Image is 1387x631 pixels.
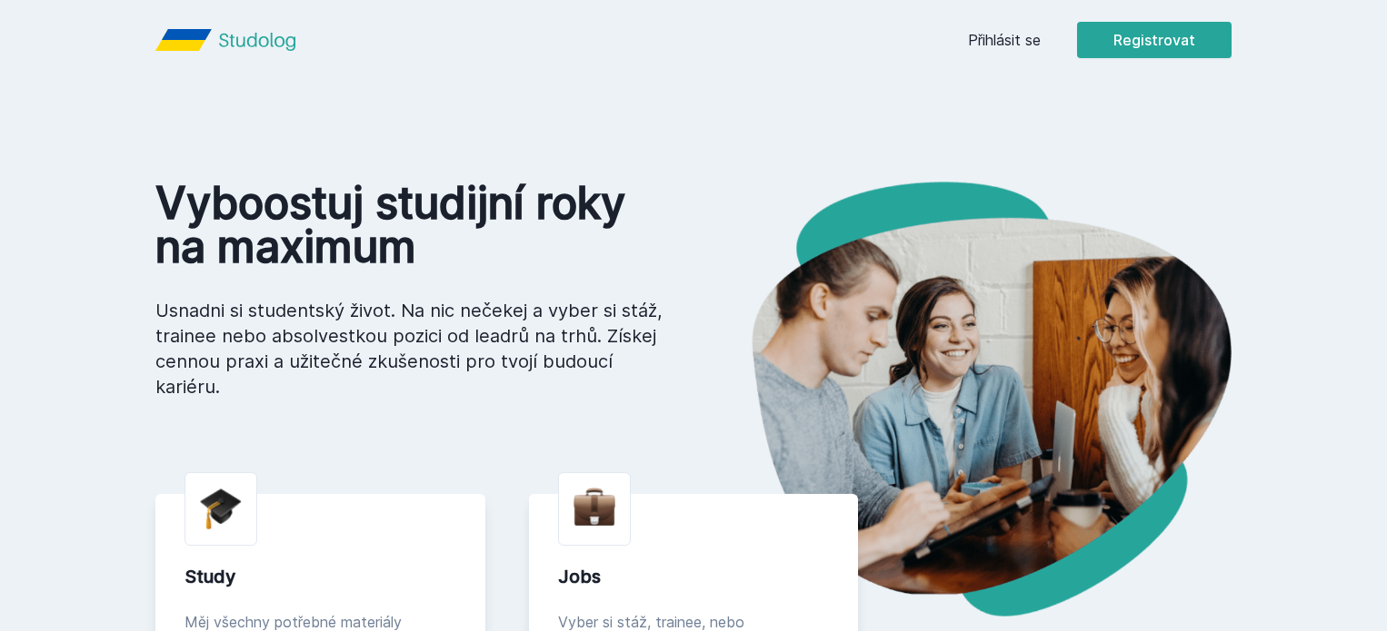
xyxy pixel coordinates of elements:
img: hero.png [693,182,1232,616]
img: briefcase.png [574,484,615,530]
button: Registrovat [1077,22,1232,58]
div: Jobs [558,564,830,589]
h1: Vyboostuj studijní roky na maximum [155,182,664,269]
div: Study [185,564,456,589]
img: graduation-cap.png [200,488,242,530]
p: Usnadni si studentský život. Na nic nečekej a vyber si stáž, trainee nebo absolvestkou pozici od ... [155,298,664,399]
a: Přihlásit se [968,29,1041,51]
